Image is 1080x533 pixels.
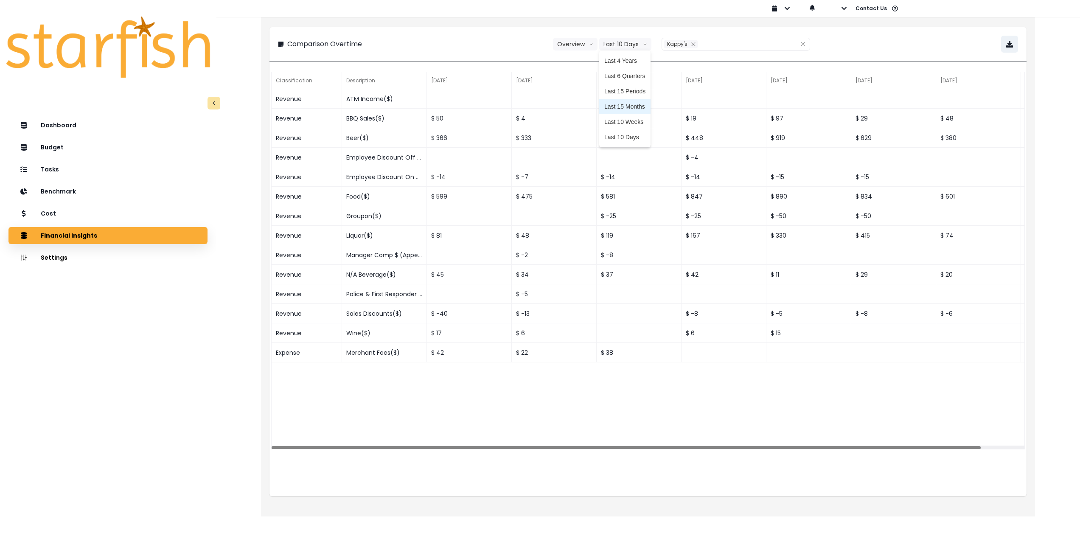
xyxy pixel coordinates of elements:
div: Revenue [272,187,342,206]
div: Revenue [272,284,342,304]
div: Expense [272,343,342,362]
span: Last 10 Days [604,133,645,141]
div: Sales Discounts($) [342,304,427,323]
div: $ 380 [936,128,1021,148]
p: Tasks [41,166,59,173]
div: Merchant Fees($) [342,343,427,362]
div: $ 11 [766,265,851,284]
div: $ -15 [766,167,851,187]
div: $ -50 [851,206,936,226]
div: $ 601 [936,187,1021,206]
button: Benchmark [8,183,208,200]
div: $ 15 [766,323,851,343]
div: $ -14 [597,167,682,187]
div: $ 919 [766,128,851,148]
div: $ 167 [682,226,766,245]
div: $ 581 [597,187,682,206]
button: Last 10 Daysarrow down line [599,38,651,50]
div: $ 4 [512,109,597,128]
svg: arrow down line [589,40,593,48]
div: $ -2 [512,245,597,265]
span: Last 6 Quarters [604,72,645,80]
div: $ -4 [682,148,766,167]
div: $ -25 [597,206,682,226]
div: $ -8 [597,245,682,265]
div: Employee Discount On Shift($) [342,167,427,187]
div: Revenue [272,304,342,323]
div: Revenue [272,167,342,187]
div: $ 48 [512,226,597,245]
div: $ 270 [597,89,682,109]
button: Settings [8,249,208,266]
span: Last 15 Periods [604,87,645,95]
div: $ -25 [682,206,766,226]
div: $ -13 [512,304,597,323]
div: $ 448 [682,128,766,148]
div: $ -50 [766,206,851,226]
div: $ -5 [766,304,851,323]
div: $ 475 [512,187,597,206]
div: [DATE] [427,72,512,89]
div: $ 6 [682,323,766,343]
div: Description [342,72,427,89]
div: $ -8 [851,304,936,323]
div: Food($) [342,187,427,206]
div: $ 415 [851,226,936,245]
div: $ 22 [512,343,597,362]
svg: close [800,42,805,47]
div: $ 37 [597,265,682,284]
div: [DATE] [936,72,1021,89]
button: Tasks [8,161,208,178]
div: Liquor($) [342,226,427,245]
div: $ 17 [427,323,512,343]
button: Overviewarrow down line [553,38,598,50]
div: $ 45 [427,265,512,284]
div: $ 38 [597,343,682,362]
div: $ 42 [427,343,512,362]
div: $ 330 [766,226,851,245]
div: $ 29 [851,265,936,284]
div: $ -8 [682,304,766,323]
p: Budget [41,144,64,151]
div: $ 890 [766,187,851,206]
div: Revenue [272,89,342,109]
div: Revenue [272,128,342,148]
ul: Last 10 Daysarrow down line [599,50,651,147]
div: $ 63 [597,109,682,128]
p: Benchmark [41,188,76,195]
div: $ -6 [936,304,1021,323]
div: $ 394 [597,128,682,148]
div: ATM Income($) [342,89,427,109]
svg: arrow down line [643,40,647,48]
div: Revenue [272,265,342,284]
div: $ 6 [512,323,597,343]
button: Cost [8,205,208,222]
div: $ 599 [427,187,512,206]
p: Comparison Overtime [287,39,362,49]
button: Dashboard [8,117,208,134]
button: Clear [800,40,805,48]
button: Financial Insights [8,227,208,244]
div: Revenue [272,148,342,167]
div: $ 42 [682,265,766,284]
div: $ -5 [512,284,597,304]
div: $ 50 [427,109,512,128]
div: BBQ Sales($) [342,109,427,128]
div: $ 119 [597,226,682,245]
div: Wine($) [342,323,427,343]
div: Revenue [272,109,342,128]
div: Revenue [272,323,342,343]
div: $ 20 [936,265,1021,284]
div: Employee Discount Off Shift($) [342,148,427,167]
div: $ -14 [682,167,766,187]
div: $ 19 [682,109,766,128]
div: $ 333 [512,128,597,148]
div: [DATE] [851,72,936,89]
span: Kappy's [667,40,687,48]
div: Revenue [272,206,342,226]
div: [DATE] [512,72,597,89]
div: $ 74 [936,226,1021,245]
p: Cost [41,210,56,217]
p: Dashboard [41,122,76,129]
span: Last 15 Months [604,102,645,111]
